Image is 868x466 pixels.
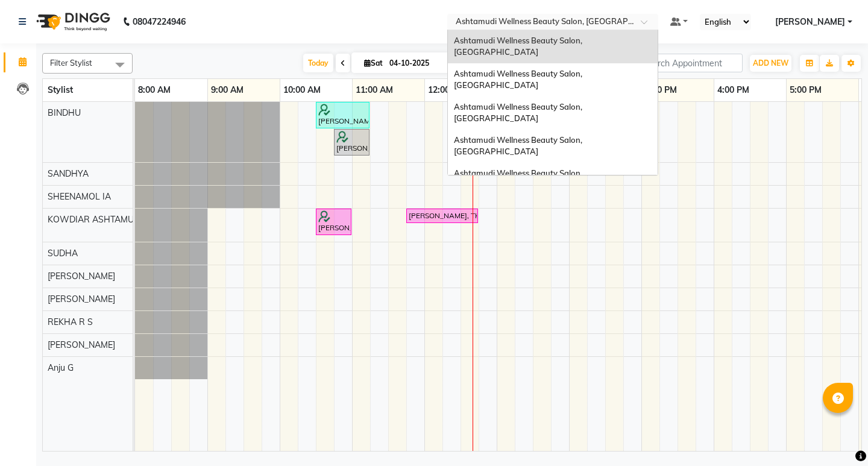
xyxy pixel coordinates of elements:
span: Ashtamudi Wellness Beauty Salon, [GEOGRAPHIC_DATA] [454,102,584,124]
input: 2025-10-04 [386,54,446,72]
span: BINDHU [48,107,81,118]
span: SUDHA [48,248,78,259]
span: [PERSON_NAME] [48,271,115,282]
div: [PERSON_NAME], TK02, 10:45 AM-11:15 AM, Child Cut [335,131,368,154]
span: Stylist [48,84,73,95]
ng-dropdown-panel: Options list [447,30,658,175]
span: REKHA R S [48,316,93,327]
span: Sat [361,58,386,68]
img: logo [31,5,113,39]
a: 5:00 PM [787,81,825,99]
span: SANDHYA [48,168,89,179]
span: Ashtamudi Wellness Beauty Salon, [GEOGRAPHIC_DATA] [454,69,584,90]
b: 08047224946 [133,5,186,39]
span: [PERSON_NAME] [48,294,115,304]
span: [PERSON_NAME] [775,16,845,28]
input: Search Appointment [637,54,743,72]
a: 4:00 PM [714,81,752,99]
span: ADD NEW [753,58,788,68]
a: 8:00 AM [135,81,174,99]
a: 11:00 AM [353,81,396,99]
span: Today [303,54,333,72]
div: [PERSON_NAME], TK01, 10:30 AM-11:00 AM, Normal Hair Cut [317,210,350,233]
button: ADD NEW [750,55,791,72]
div: [PERSON_NAME], TK03, 11:45 AM-12:45 PM, Hair Spa [407,210,477,221]
span: Ashtamudi Wellness Beauty Salon, [GEOGRAPHIC_DATA] [454,36,584,57]
span: Anju G [48,362,74,373]
span: Filter Stylist [50,58,92,68]
div: [PERSON_NAME], TK02, 10:30 AM-11:15 AM, Normal Hair Cut,Eyebrows Threading [317,104,368,127]
span: Ashtamudi Wellness Beauty Salon, [GEOGRAPHIC_DATA] [454,168,584,190]
a: 12:00 PM [425,81,468,99]
span: [PERSON_NAME] [48,339,115,350]
span: Ashtamudi Wellness Beauty Salon, [GEOGRAPHIC_DATA] [454,135,584,157]
a: 10:00 AM [280,81,324,99]
a: 3:00 PM [642,81,680,99]
a: 9:00 AM [208,81,247,99]
span: SHEENAMOL IA [48,191,111,202]
iframe: chat widget [817,418,856,454]
span: KOWDIAR ASHTAMUDI [48,214,142,225]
